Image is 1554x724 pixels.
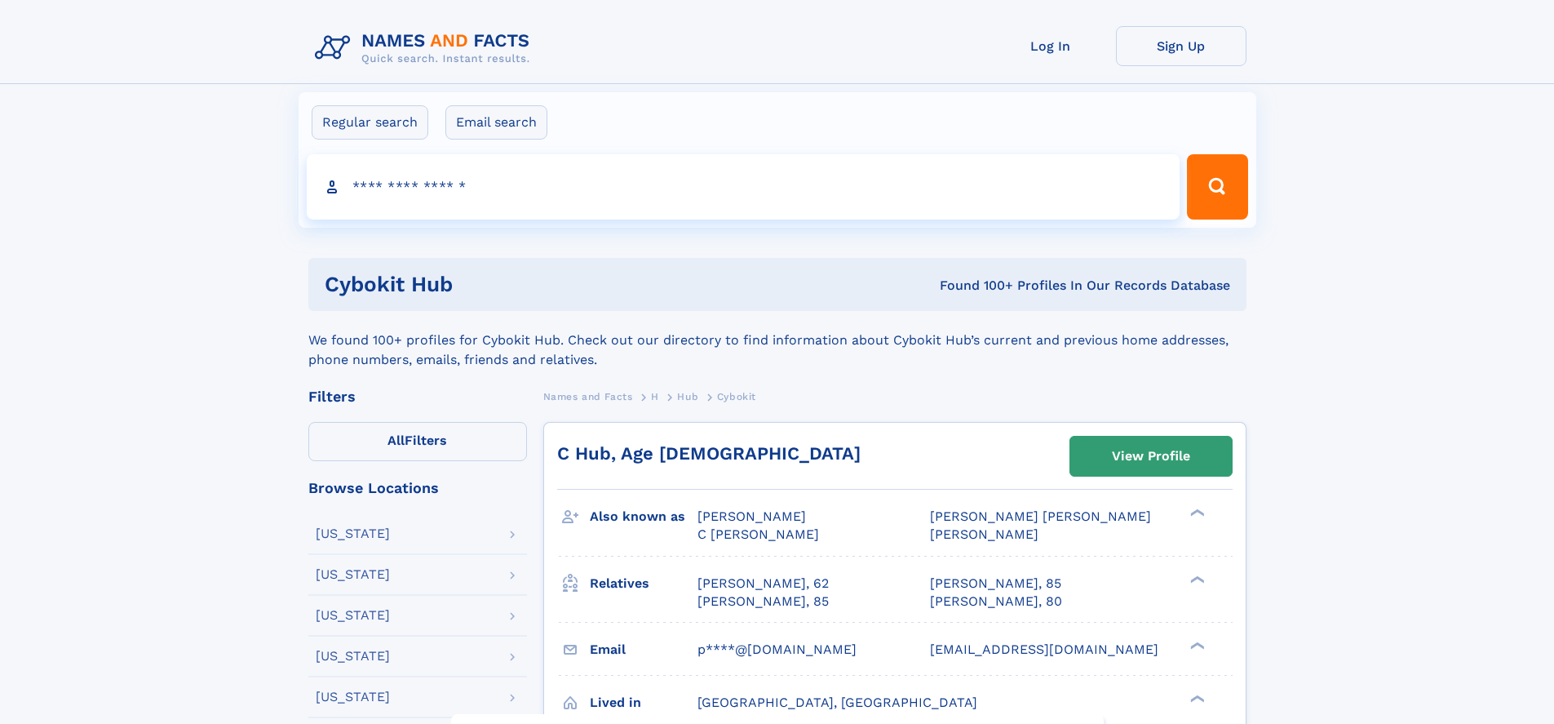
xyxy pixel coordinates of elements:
[543,386,633,406] a: Names and Facts
[696,277,1230,295] div: Found 100+ Profiles In Our Records Database
[677,391,698,402] span: Hub
[308,311,1246,370] div: We found 100+ profiles for Cybokit Hub. Check out our directory to find information about Cybokit...
[930,642,1158,657] span: [EMAIL_ADDRESS][DOMAIN_NAME]
[590,570,697,597] h3: Relatives
[930,509,1151,524] span: [PERSON_NAME] [PERSON_NAME]
[1187,154,1247,220] button: Search Button
[316,650,390,663] div: [US_STATE]
[590,503,697,531] h3: Also known as
[1186,574,1206,584] div: ❯
[445,105,547,140] label: Email search
[590,636,697,664] h3: Email
[651,391,659,402] span: H
[677,386,698,406] a: Hub
[308,26,543,70] img: Logo Names and Facts
[930,575,1061,593] a: [PERSON_NAME], 85
[697,695,977,710] span: [GEOGRAPHIC_DATA], [GEOGRAPHIC_DATA]
[387,433,405,448] span: All
[316,609,390,622] div: [US_STATE]
[316,568,390,581] div: [US_STATE]
[308,422,527,461] label: Filters
[985,26,1116,66] a: Log In
[1186,508,1206,518] div: ❯
[312,105,428,140] label: Regular search
[308,481,527,495] div: Browse Locations
[1186,640,1206,651] div: ❯
[697,526,819,542] span: C [PERSON_NAME]
[590,689,697,717] h3: Lived in
[651,386,659,406] a: H
[697,575,829,593] a: [PERSON_NAME], 62
[717,391,756,402] span: Cybokit
[1112,438,1190,475] div: View Profile
[308,389,527,404] div: Filters
[325,274,697,295] h1: cybokit hub
[697,509,806,524] span: [PERSON_NAME]
[697,593,829,611] a: [PERSON_NAME], 85
[1186,693,1206,704] div: ❯
[1070,437,1232,476] a: View Profile
[1116,26,1246,66] a: Sign Up
[557,443,861,464] a: C Hub, Age [DEMOGRAPHIC_DATA]
[930,526,1038,542] span: [PERSON_NAME]
[930,593,1062,611] a: [PERSON_NAME], 80
[316,527,390,540] div: [US_STATE]
[316,691,390,704] div: [US_STATE]
[307,154,1180,220] input: search input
